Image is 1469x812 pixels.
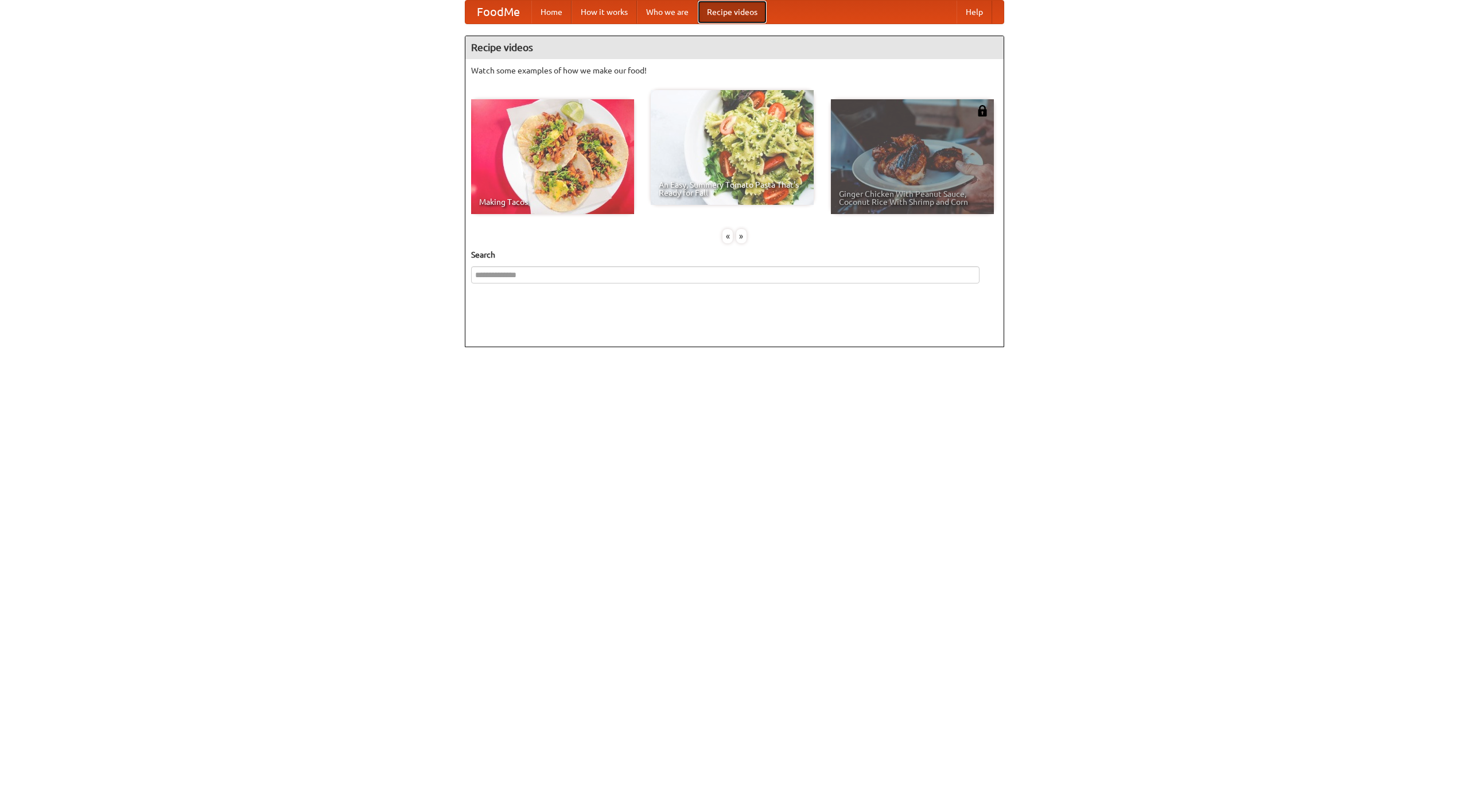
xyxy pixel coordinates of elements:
a: Help [957,1,992,24]
div: « [722,229,733,243]
img: 483408.png [977,105,988,116]
a: Making Tacos [471,99,634,214]
a: Who we are [637,1,698,24]
h5: Search [471,249,998,261]
a: Home [531,1,572,24]
a: Recipe videos [698,1,767,24]
a: How it works [572,1,637,24]
span: An Easy, Summery Tomato Pasta That's Ready for Fall [659,181,806,197]
p: Watch some examples of how we make our food! [471,65,998,76]
span: Making Tacos [479,198,626,206]
div: » [736,229,747,243]
a: FoodMe [465,1,531,24]
a: An Easy, Summery Tomato Pasta That's Ready for Fall [651,90,814,205]
h4: Recipe videos [465,36,1004,59]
